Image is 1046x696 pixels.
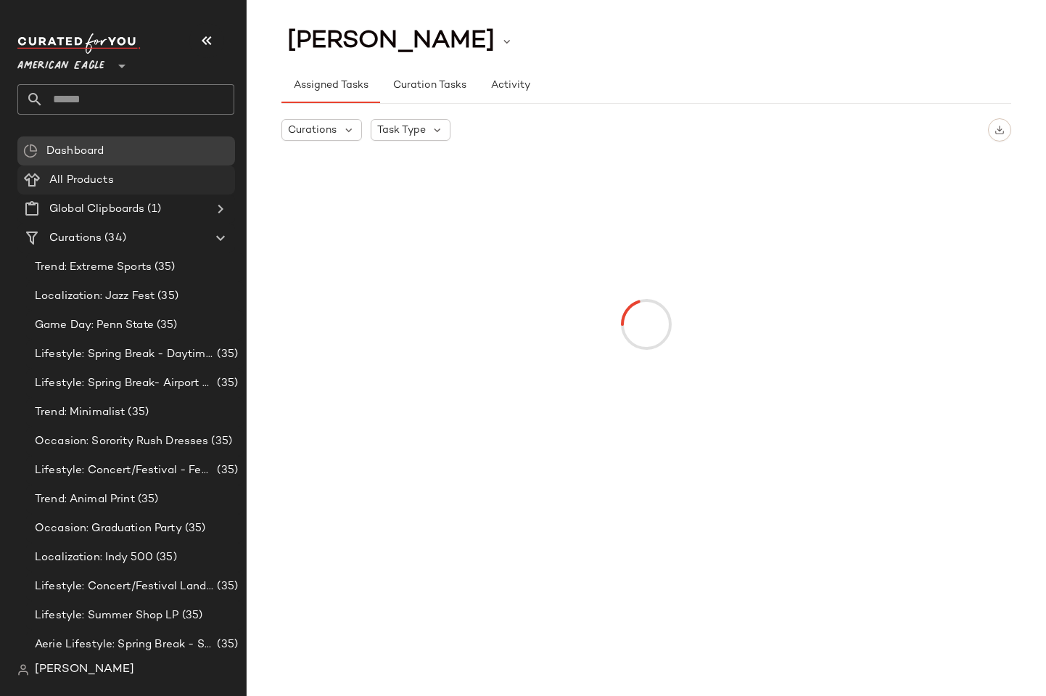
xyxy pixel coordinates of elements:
[17,33,141,54] img: cfy_white_logo.C9jOOHJF.svg
[377,123,426,138] span: Task Type
[214,375,238,392] span: (35)
[35,288,155,305] span: Localization: Jazz Fest
[155,288,178,305] span: (35)
[392,80,466,91] span: Curation Tasks
[208,433,232,450] span: (35)
[214,346,238,363] span: (35)
[287,28,495,55] span: [PERSON_NAME]
[46,143,104,160] span: Dashboard
[49,172,114,189] span: All Products
[994,125,1005,135] img: svg%3e
[35,375,214,392] span: Lifestyle: Spring Break- Airport Style
[35,549,153,566] span: Localization: Indy 500
[35,259,152,276] span: Trend: Extreme Sports
[135,491,159,508] span: (35)
[293,80,368,91] span: Assigned Tasks
[35,317,154,334] span: Game Day: Penn State
[152,259,176,276] span: (35)
[490,80,530,91] span: Activity
[23,144,38,158] img: svg%3e
[35,607,179,624] span: Lifestyle: Summer Shop LP
[288,123,337,138] span: Curations
[214,578,238,595] span: (35)
[35,462,214,479] span: Lifestyle: Concert/Festival - Femme
[214,636,238,653] span: (35)
[35,636,214,653] span: Aerie Lifestyle: Spring Break - Sporty
[153,549,177,566] span: (35)
[154,317,178,334] span: (35)
[35,404,125,421] span: Trend: Minimalist
[35,346,214,363] span: Lifestyle: Spring Break - Daytime Casual
[35,491,135,508] span: Trend: Animal Print
[49,201,144,218] span: Global Clipboards
[182,520,206,537] span: (35)
[35,520,182,537] span: Occasion: Graduation Party
[49,230,102,247] span: Curations
[35,433,208,450] span: Occasion: Sorority Rush Dresses
[144,201,160,218] span: (1)
[125,404,149,421] span: (35)
[17,664,29,676] img: svg%3e
[35,578,214,595] span: Lifestyle: Concert/Festival Landing Page
[17,49,104,75] span: American Eagle
[179,607,203,624] span: (35)
[214,462,238,479] span: (35)
[35,661,134,679] span: [PERSON_NAME]
[102,230,126,247] span: (34)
